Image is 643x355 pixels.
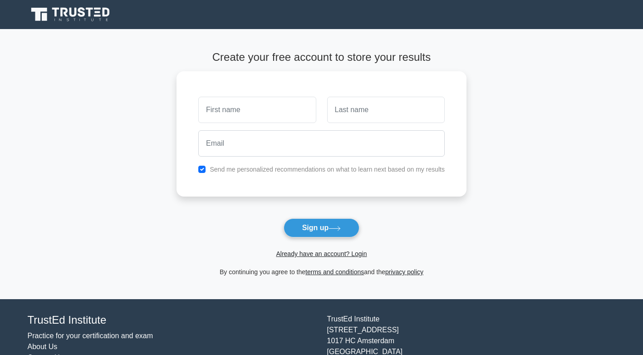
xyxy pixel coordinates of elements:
[198,97,316,123] input: First name
[171,266,472,277] div: By continuing you agree to the and the
[327,97,445,123] input: Last name
[28,314,316,327] h4: TrustEd Institute
[276,250,367,257] a: Already have an account? Login
[28,343,58,350] a: About Us
[385,268,423,276] a: privacy policy
[305,268,364,276] a: terms and conditions
[28,332,153,340] a: Practice for your certification and exam
[284,218,360,237] button: Sign up
[177,51,466,64] h4: Create your free account to store your results
[210,166,445,173] label: Send me personalized recommendations on what to learn next based on my results
[198,130,445,157] input: Email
